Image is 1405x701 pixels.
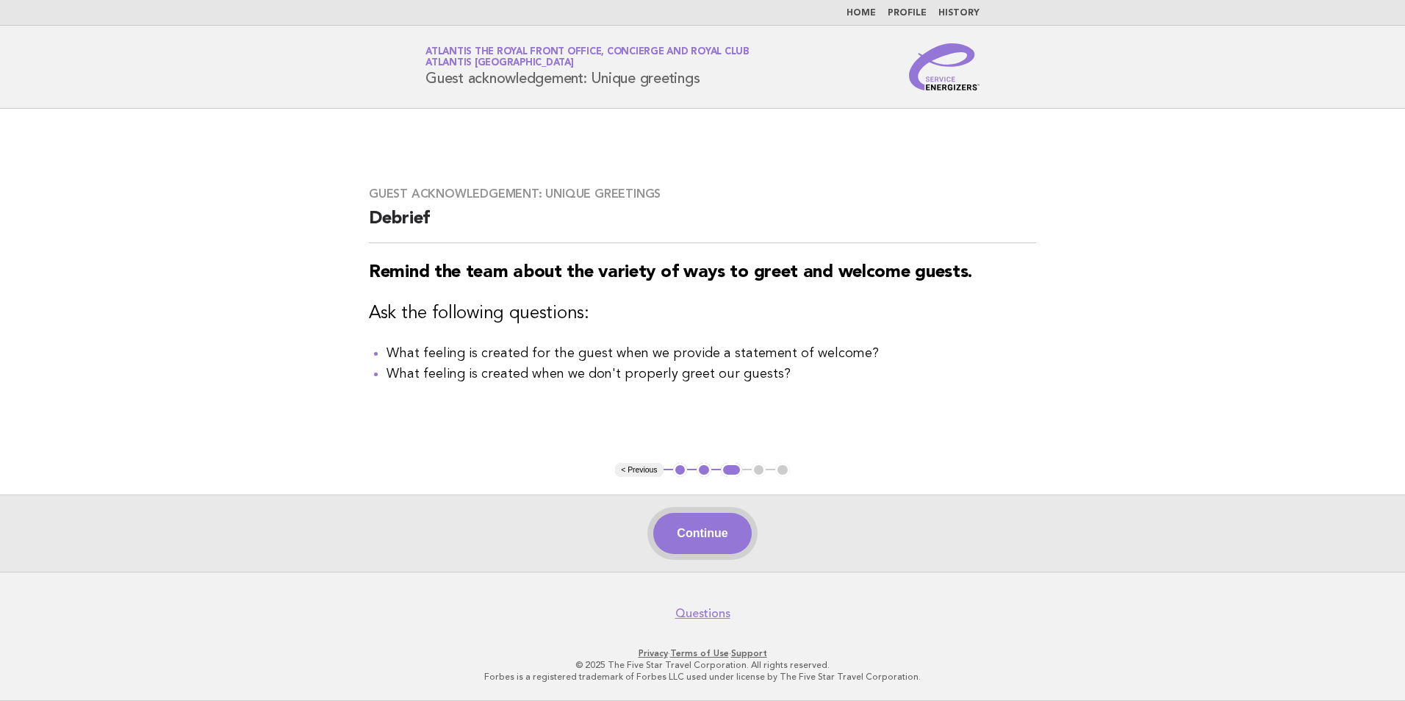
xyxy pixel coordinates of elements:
h2: Debrief [369,207,1036,243]
button: 2 [697,463,711,478]
a: History [938,9,980,18]
h3: Guest acknowledgement: Unique greetings [369,187,1036,201]
button: < Previous [615,463,663,478]
h1: Guest acknowledgement: Unique greetings [425,48,750,86]
a: Atlantis The Royal Front Office, Concierge and Royal ClubAtlantis [GEOGRAPHIC_DATA] [425,47,750,68]
li: What feeling is created for the guest when we provide a statement of welcome? [387,343,1036,364]
p: © 2025 The Five Star Travel Corporation. All rights reserved. [253,659,1152,671]
strong: Remind the team about the variety of ways to greet and welcome guests. [369,264,972,281]
a: Terms of Use [670,648,729,658]
button: 3 [721,463,742,478]
p: · · [253,647,1152,659]
li: What feeling is created when we don't properly greet our guests? [387,364,1036,384]
img: Service Energizers [909,43,980,90]
a: Home [847,9,876,18]
a: Profile [888,9,927,18]
a: Support [731,648,767,658]
a: Privacy [639,648,668,658]
span: Atlantis [GEOGRAPHIC_DATA] [425,59,574,68]
button: 1 [673,463,688,478]
p: Forbes is a registered trademark of Forbes LLC used under license by The Five Star Travel Corpora... [253,671,1152,683]
a: Questions [675,606,730,621]
h3: Ask the following questions: [369,302,1036,326]
button: Continue [653,513,751,554]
